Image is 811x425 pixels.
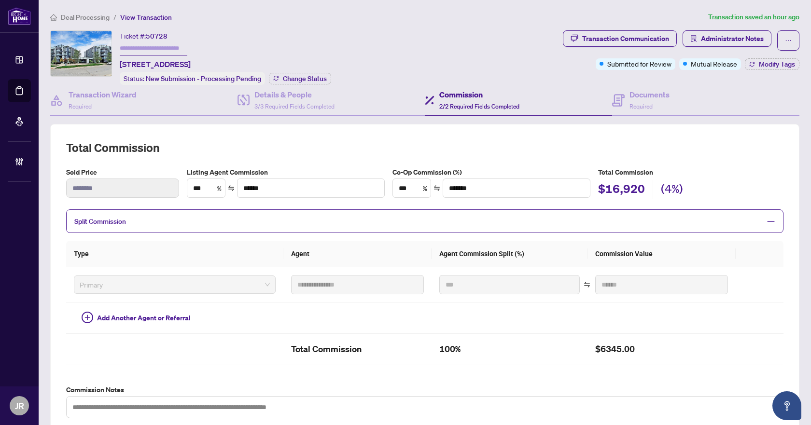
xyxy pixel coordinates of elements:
[69,103,92,110] span: Required
[228,185,235,192] span: swap
[113,12,116,23] li: /
[392,167,590,178] label: Co-Op Commission (%)
[283,75,327,82] span: Change Status
[433,185,440,192] span: swap
[146,32,168,41] span: 50728
[563,30,677,47] button: Transaction Communication
[582,31,669,46] div: Transaction Communication
[587,241,736,267] th: Commission Value
[584,281,590,288] span: swap
[97,313,191,323] span: Add Another Agent or Referral
[50,14,57,21] span: home
[598,167,783,178] h5: Total Commission
[66,209,783,233] div: Split Commission
[120,13,172,22] span: View Transaction
[767,217,775,226] span: minus
[607,58,671,69] span: Submitted for Review
[701,31,764,46] span: Administrator Notes
[439,103,519,110] span: 2/2 Required Fields Completed
[51,31,112,76] img: IMG-N12271644_1.jpg
[745,58,799,70] button: Modify Tags
[74,217,126,226] span: Split Commission
[629,103,653,110] span: Required
[439,342,580,357] h2: 100%
[120,30,168,41] div: Ticket #:
[254,89,335,100] h4: Details & People
[187,167,385,178] label: Listing Agent Commission
[66,384,783,395] label: Commission Notes
[690,35,697,42] span: solution
[439,89,519,100] h4: Commission
[432,241,587,267] th: Agent Commission Split (%)
[708,12,799,23] article: Transaction saved an hour ago
[146,74,261,83] span: New Submission - Processing Pending
[82,312,93,323] span: plus-circle
[120,72,265,85] div: Status:
[120,58,191,70] span: [STREET_ADDRESS]
[595,342,728,357] h2: $6345.00
[80,277,270,292] span: Primary
[269,73,331,84] button: Change Status
[15,399,24,412] span: JR
[291,342,424,357] h2: Total Commission
[759,61,795,68] span: Modify Tags
[66,167,179,178] label: Sold Price
[629,89,670,100] h4: Documents
[283,241,432,267] th: Agent
[691,58,737,69] span: Mutual Release
[66,241,283,267] th: Type
[661,181,683,199] h2: (4%)
[598,181,645,199] h2: $16,920
[66,140,783,155] h2: Total Commission
[74,310,198,326] button: Add Another Agent or Referral
[61,13,110,22] span: Deal Processing
[254,103,335,110] span: 3/3 Required Fields Completed
[69,89,137,100] h4: Transaction Wizard
[8,7,31,25] img: logo
[683,30,771,47] button: Administrator Notes
[785,37,792,44] span: ellipsis
[772,391,801,420] button: Open asap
